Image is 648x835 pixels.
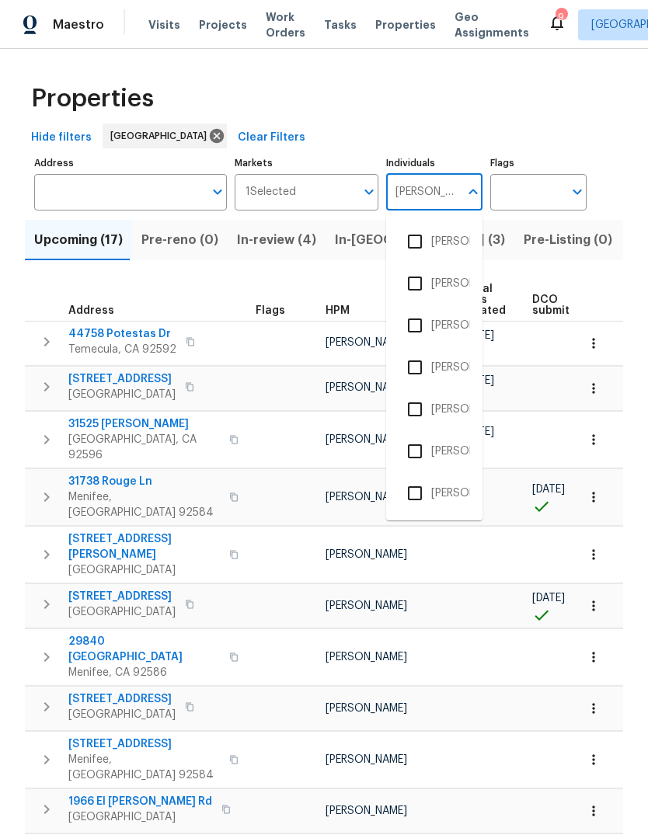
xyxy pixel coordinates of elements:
[326,305,350,316] span: HPM
[25,124,98,152] button: Hide filters
[68,809,212,825] span: [GEOGRAPHIC_DATA]
[68,489,220,520] span: Menifee, [GEOGRAPHIC_DATA] 92584
[532,593,565,604] span: [DATE]
[31,91,154,106] span: Properties
[53,17,104,33] span: Maestro
[232,124,312,152] button: Clear Filters
[455,9,529,40] span: Geo Assignments
[68,371,176,387] span: [STREET_ADDRESS]
[103,124,227,148] div: [GEOGRAPHIC_DATA]
[68,387,176,402] span: [GEOGRAPHIC_DATA]
[266,9,305,40] span: Work Orders
[386,174,459,210] input: Search ...
[326,382,407,393] span: [PERSON_NAME]
[326,600,407,611] span: [PERSON_NAME]
[462,284,506,316] span: Initial WOs created
[335,229,505,251] span: In-[GEOGRAPHIC_DATA] (3)
[141,229,218,251] span: Pre-reno (0)
[110,128,213,144] span: [GEOGRAPHIC_DATA]
[399,225,470,258] li: [PERSON_NAME]
[68,474,220,489] span: 31738 Rouge Ln
[148,17,180,33] span: Visits
[68,707,176,722] span: [GEOGRAPHIC_DATA]
[399,435,470,468] li: [PERSON_NAME]
[68,604,176,620] span: [GEOGRAPHIC_DATA]
[68,562,220,578] span: [GEOGRAPHIC_DATA]
[358,181,380,203] button: Open
[399,477,470,510] li: [PERSON_NAME]
[326,549,407,560] span: [PERSON_NAME]
[399,393,470,426] li: [PERSON_NAME]
[399,309,470,342] li: [PERSON_NAME]
[68,305,114,316] span: Address
[68,326,176,342] span: 44758 Potestas Dr
[34,158,227,168] label: Address
[34,229,123,251] span: Upcoming (17)
[235,158,379,168] label: Markets
[462,181,484,203] button: Close
[68,634,220,665] span: 29840 [GEOGRAPHIC_DATA]
[399,351,470,384] li: [PERSON_NAME]
[31,128,92,148] span: Hide filters
[68,794,212,809] span: 1966 El [PERSON_NAME] Rd
[324,19,357,30] span: Tasks
[68,416,220,432] span: 31525 [PERSON_NAME]
[326,337,407,348] span: [PERSON_NAME]
[68,752,220,783] span: Menifee, [GEOGRAPHIC_DATA] 92584
[68,665,220,680] span: Menifee, CA 92586
[246,186,296,199] span: 1 Selected
[207,181,228,203] button: Open
[532,294,588,316] span: DCO submitted
[326,652,407,663] span: [PERSON_NAME]
[68,342,176,357] span: Temecula, CA 92592
[199,17,247,33] span: Projects
[386,158,483,168] label: Individuals
[524,229,612,251] span: Pre-Listing (0)
[238,128,305,148] span: Clear Filters
[326,492,407,503] span: [PERSON_NAME]
[556,9,566,25] div: 9
[68,736,220,752] span: [STREET_ADDRESS]
[68,589,176,604] span: [STREET_ADDRESS]
[326,754,407,765] span: [PERSON_NAME]
[68,432,220,463] span: [GEOGRAPHIC_DATA], CA 92596
[256,305,285,316] span: Flags
[237,229,316,251] span: In-review (4)
[68,691,176,707] span: [STREET_ADDRESS]
[68,531,220,562] span: [STREET_ADDRESS][PERSON_NAME]
[326,434,407,445] span: [PERSON_NAME]
[490,158,587,168] label: Flags
[566,181,588,203] button: Open
[532,484,565,495] span: [DATE]
[326,703,407,714] span: [PERSON_NAME]
[326,805,407,816] span: [PERSON_NAME]
[375,17,436,33] span: Properties
[399,267,470,300] li: [PERSON_NAME]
